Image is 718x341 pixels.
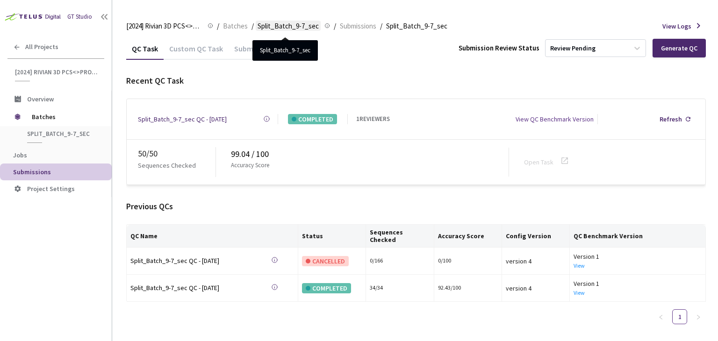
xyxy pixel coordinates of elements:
span: View Logs [662,21,691,31]
div: Generate QC [661,44,697,52]
div: Split_Batch_9-7_sec QC - [DATE] [130,256,261,266]
span: Split_Batch_9-7_sec [27,130,96,138]
div: 0 / 166 [370,256,430,265]
div: Review Pending [550,44,596,53]
div: GT Studio [67,12,92,21]
span: Submissions [340,21,376,32]
div: 1 REVIEWERS [356,114,390,124]
div: 99.04 / 100 [231,148,509,161]
div: version 4 [506,256,566,266]
span: [2024] Rivian 3D PCS<>Production [126,21,202,32]
span: left [658,314,664,320]
span: Batches [223,21,248,32]
div: version 4 [506,283,566,293]
th: QC Benchmark Version [570,225,706,248]
div: 34 / 34 [370,284,430,292]
th: Sequences Checked [366,225,434,248]
span: Project Settings [27,185,75,193]
span: Jobs [13,151,27,159]
th: Status [298,225,366,248]
a: View [574,289,585,296]
li: 1 [672,309,687,324]
li: / [334,21,336,32]
a: Submissions [338,21,378,31]
button: right [691,309,706,324]
div: CANCELLED [302,256,349,266]
p: Accuracy Score [231,161,269,170]
a: Split_Batch_9-7_sec QC - [DATE] [130,283,261,293]
div: COMPLETED [302,283,351,293]
span: [2024] Rivian 3D PCS<>Production [15,68,99,76]
span: right [696,314,701,320]
div: Refresh [660,114,682,124]
div: Custom QC Task [164,44,229,60]
div: 50 / 50 [138,147,215,160]
button: left [653,309,668,324]
span: Overview [27,95,54,103]
div: Recent QC Task [126,74,706,87]
th: QC Name [127,225,298,248]
span: Split_Batch_9-7_sec [258,21,319,32]
a: View [574,262,585,269]
a: Split_Batch_9-7_sec QC - [DATE] [138,114,227,124]
li: Previous Page [653,309,668,324]
div: COMPLETED [288,114,337,124]
li: Next Page [691,309,706,324]
div: 92.43/100 [438,284,498,292]
a: 1 [673,310,687,324]
span: Batches [32,107,96,126]
div: QC Task [126,44,164,60]
th: Config Version [502,225,570,248]
span: Submissions [13,168,51,176]
div: Previous QCs [126,200,706,213]
span: Split_Batch_9-7_sec [386,21,447,32]
div: Version 1 [574,251,702,262]
div: View QC Benchmark Version [516,114,594,124]
div: Version 1 [574,278,702,289]
span: All Projects [25,43,58,51]
p: Sequences Checked [138,160,196,170]
div: Split_Batch_9-7_sec QC - [DATE] [130,283,261,293]
a: Batches [221,21,250,31]
div: Submission Review Status [459,43,539,54]
div: 0/100 [438,256,498,265]
div: Submitted Jobs [229,44,293,60]
li: / [217,21,219,32]
a: Open Task [524,158,553,166]
th: Accuracy Score [434,225,502,248]
li: / [380,21,382,32]
li: / [251,21,254,32]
